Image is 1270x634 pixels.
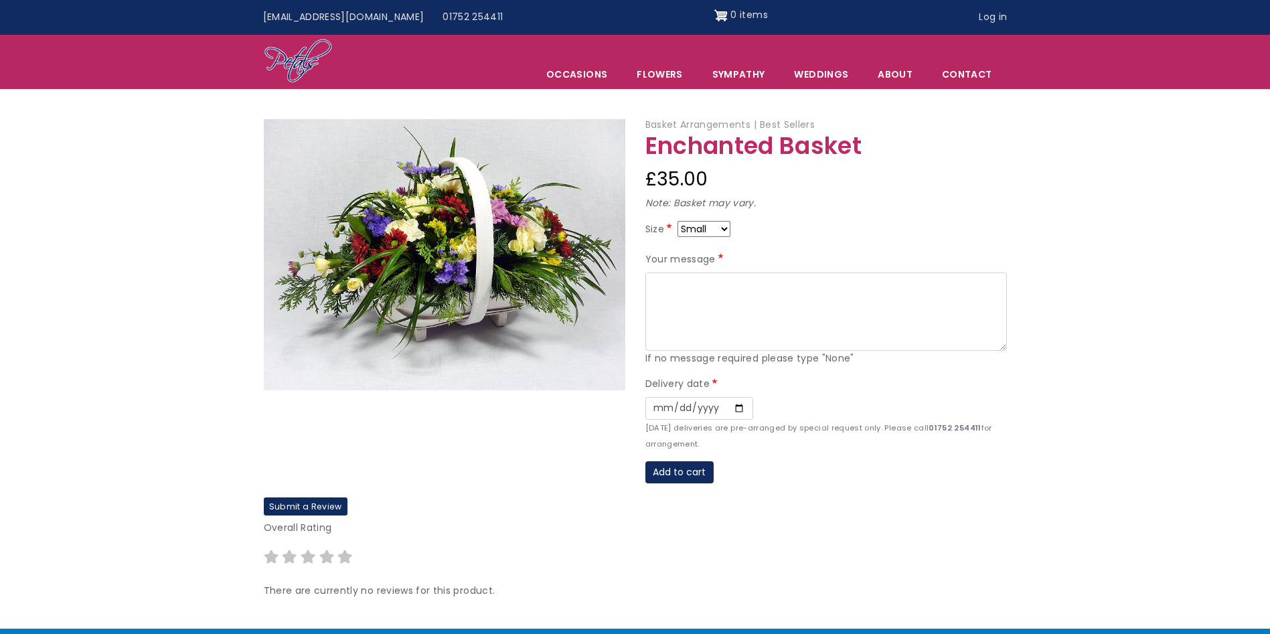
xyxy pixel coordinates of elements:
[645,461,714,484] button: Add to cart
[264,497,347,516] label: Submit a Review
[929,422,981,433] strong: 01752 254411
[864,60,927,88] a: About
[645,376,720,392] label: Delivery date
[714,5,768,26] a: Shopping cart 0 items
[780,60,862,88] span: Weddings
[698,60,779,88] a: Sympathy
[264,520,1007,536] p: Overall Rating
[645,196,757,210] em: Note: Basket may vary.
[645,222,675,238] label: Size
[433,5,512,30] a: 01752 254411
[645,422,992,449] small: [DATE] deliveries are pre-arranged by special request only. Please call for arrangement.
[532,60,621,88] span: Occasions
[645,118,757,131] span: Basket Arrangements
[264,119,625,390] img: Enchanted Basket
[254,5,434,30] a: [EMAIL_ADDRESS][DOMAIN_NAME]
[264,38,333,85] img: Home
[730,8,767,21] span: 0 items
[760,118,815,131] span: Best Sellers
[645,252,726,268] label: Your message
[645,163,1007,195] div: £35.00
[969,5,1016,30] a: Log in
[264,583,1007,599] p: There are currently no reviews for this product.
[928,60,1006,88] a: Contact
[623,60,696,88] a: Flowers
[645,133,1007,159] h1: Enchanted Basket
[714,5,728,26] img: Shopping cart
[645,351,1007,367] div: If no message required please type "None"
